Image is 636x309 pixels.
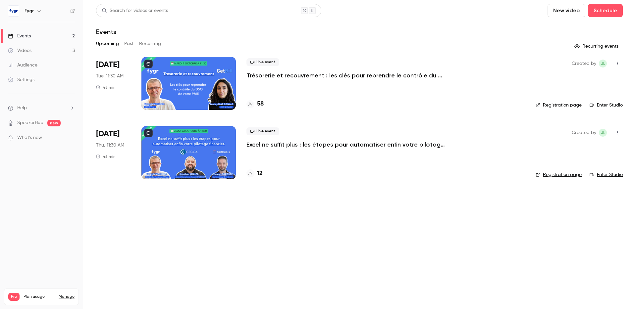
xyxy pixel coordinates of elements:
[246,127,279,135] span: Live event
[139,38,161,49] button: Recurring
[599,129,607,137] span: Julie le Blanc
[102,7,168,14] div: Search for videos or events
[96,142,124,149] span: Thu, 11:30 AM
[17,134,42,141] span: What's new
[257,100,264,109] h4: 58
[257,169,263,178] h4: 12
[536,102,582,109] a: Registration page
[601,129,605,137] span: Jl
[47,120,61,126] span: new
[246,169,263,178] a: 12
[572,129,596,137] span: Created by
[124,38,134,49] button: Past
[96,154,116,159] div: 45 min
[17,105,27,111] span: Help
[8,62,37,68] div: Audience
[96,57,131,110] div: Oct 7 Tue, 11:30 AM (Europe/Paris)
[246,100,264,109] a: 58
[17,119,43,126] a: SpeakerHub
[96,60,120,70] span: [DATE]
[246,58,279,66] span: Live event
[8,47,31,54] div: Videos
[536,171,582,178] a: Registration page
[96,129,120,139] span: [DATE]
[599,60,607,67] span: Julie le Blanc
[548,4,585,17] button: New video
[96,38,119,49] button: Upcoming
[246,71,445,79] a: Trésorerie et recouvrement : les clés pour reprendre le contrôle du DSO de votre PME
[96,85,116,90] div: 45 min
[25,8,34,14] h6: Fygr
[96,126,131,179] div: Oct 23 Thu, 11:30 AM (Europe/Paris)
[8,33,31,39] div: Events
[59,294,75,299] a: Manage
[246,141,445,149] a: Excel ne suffit plus : les étapes pour automatiser enfin votre pilotage financier.
[571,41,623,52] button: Recurring events
[588,4,623,17] button: Schedule
[96,28,116,36] h1: Events
[8,105,75,111] li: help-dropdown-opener
[572,60,596,67] span: Created by
[24,294,55,299] span: Plan usage
[8,293,20,301] span: Pro
[590,102,623,109] a: Enter Studio
[8,6,19,16] img: Fygr
[601,60,605,67] span: Jl
[8,76,34,83] div: Settings
[590,171,623,178] a: Enter Studio
[96,73,124,79] span: Tue, 11:30 AM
